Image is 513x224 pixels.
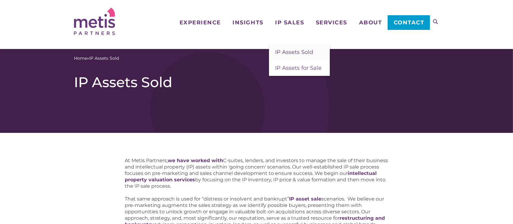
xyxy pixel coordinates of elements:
[74,8,115,35] img: Metis Partners
[275,65,322,71] span: IP Assets for Sale
[359,20,382,25] span: About
[74,74,439,91] h1: IP Assets Sold
[388,15,430,30] a: Contact
[74,55,119,62] span: »
[180,20,221,25] span: Experience
[289,196,322,202] a: IP asset sale
[269,60,330,76] a: IP Assets for Sale
[316,20,347,25] span: Services
[275,49,313,55] span: IP Assets Sold
[74,55,87,62] a: Home
[269,44,330,60] a: IP Assets Sold
[232,20,263,25] span: Insights
[394,20,424,25] span: Contact
[89,55,119,62] span: IP Assets Sold
[168,158,223,163] a: we have worked with
[125,157,388,189] p: At Metis Partners, C-suites, lenders, and investors to manage the sale of their business and inte...
[275,20,304,25] span: IP Sales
